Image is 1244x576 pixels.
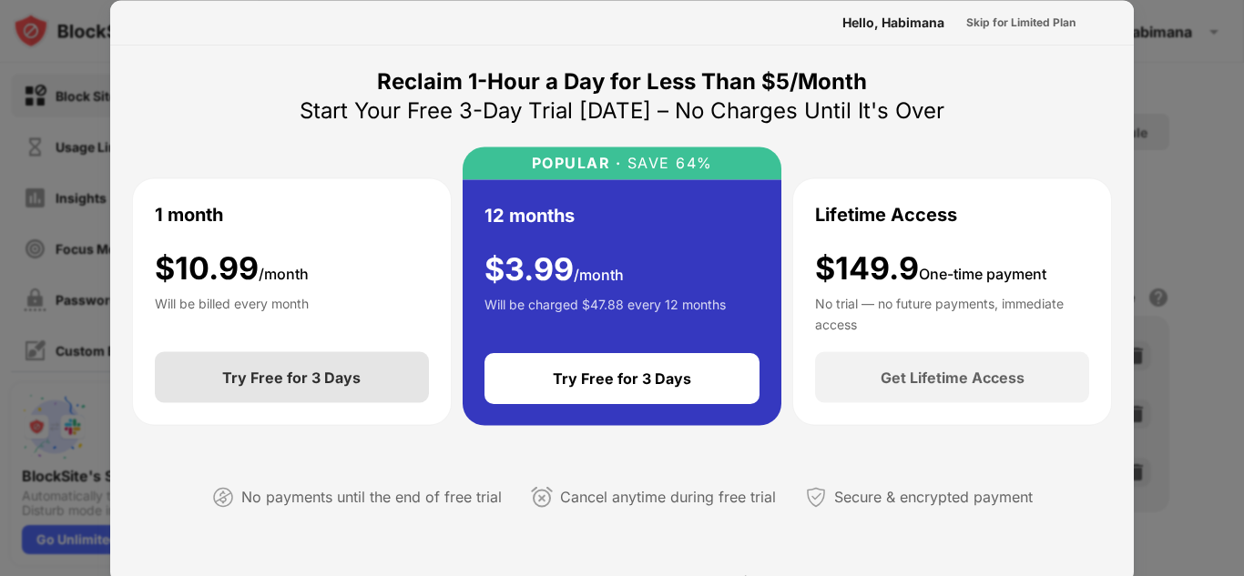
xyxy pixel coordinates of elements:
div: Will be charged $47.88 every 12 months [484,295,726,331]
img: not-paying [212,486,234,508]
img: cancel-anytime [531,486,553,508]
div: Try Free for 3 Days [553,369,691,388]
div: No payments until the end of free trial [241,484,502,510]
span: /month [574,265,624,283]
img: secured-payment [805,486,827,508]
div: 1 month [155,200,223,227]
div: Skip for Limited Plan [966,13,1076,31]
div: $ 10.99 [155,249,309,287]
div: Lifetime Access [815,200,957,227]
div: No trial — no future payments, immediate access [815,294,1089,330]
div: $ 3.99 [484,250,624,288]
div: Will be billed every month [155,294,309,330]
div: Reclaim 1-Hour a Day for Less Than $5/Month [377,66,867,96]
span: /month [259,264,309,282]
div: SAVE 64% [621,154,713,171]
div: 12 months [484,201,575,228]
span: One-time payment [919,264,1046,282]
div: Secure & encrypted payment [834,484,1033,510]
div: Get Lifetime Access [881,369,1025,387]
div: POPULAR · [532,154,622,171]
div: Start Your Free 3-Day Trial [DATE] – No Charges Until It's Over [300,96,944,125]
div: Hello, Habimana [842,15,944,29]
div: $149.9 [815,249,1046,287]
div: Cancel anytime during free trial [560,484,776,510]
div: Try Free for 3 Days [222,369,361,387]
